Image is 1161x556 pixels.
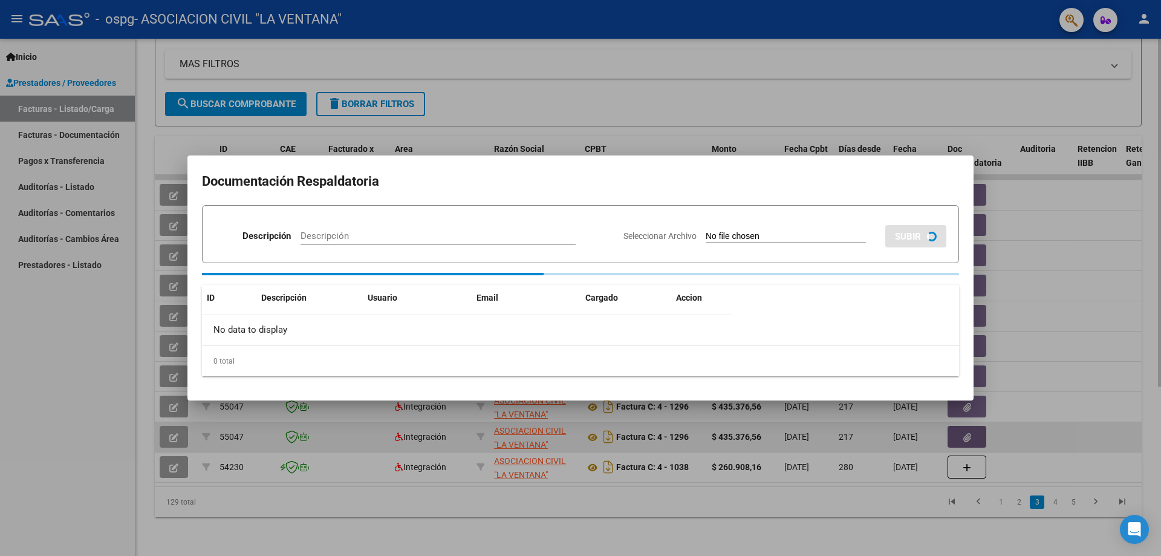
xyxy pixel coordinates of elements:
[202,346,959,376] div: 0 total
[202,315,732,345] div: No data to display
[885,225,946,247] button: SUBIR
[202,285,256,311] datatable-header-cell: ID
[242,229,291,243] p: Descripción
[671,285,732,311] datatable-header-cell: Accion
[363,285,472,311] datatable-header-cell: Usuario
[202,170,959,193] h2: Documentación Respaldatoria
[580,285,671,311] datatable-header-cell: Cargado
[472,285,580,311] datatable-header-cell: Email
[585,293,618,303] span: Cargado
[207,293,215,303] span: ID
[623,231,697,241] span: Seleccionar Archivo
[895,231,921,242] span: SUBIR
[476,293,498,303] span: Email
[1120,515,1149,544] div: Open Intercom Messenger
[676,293,702,303] span: Accion
[261,293,307,303] span: Descripción
[368,293,397,303] span: Usuario
[256,285,363,311] datatable-header-cell: Descripción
